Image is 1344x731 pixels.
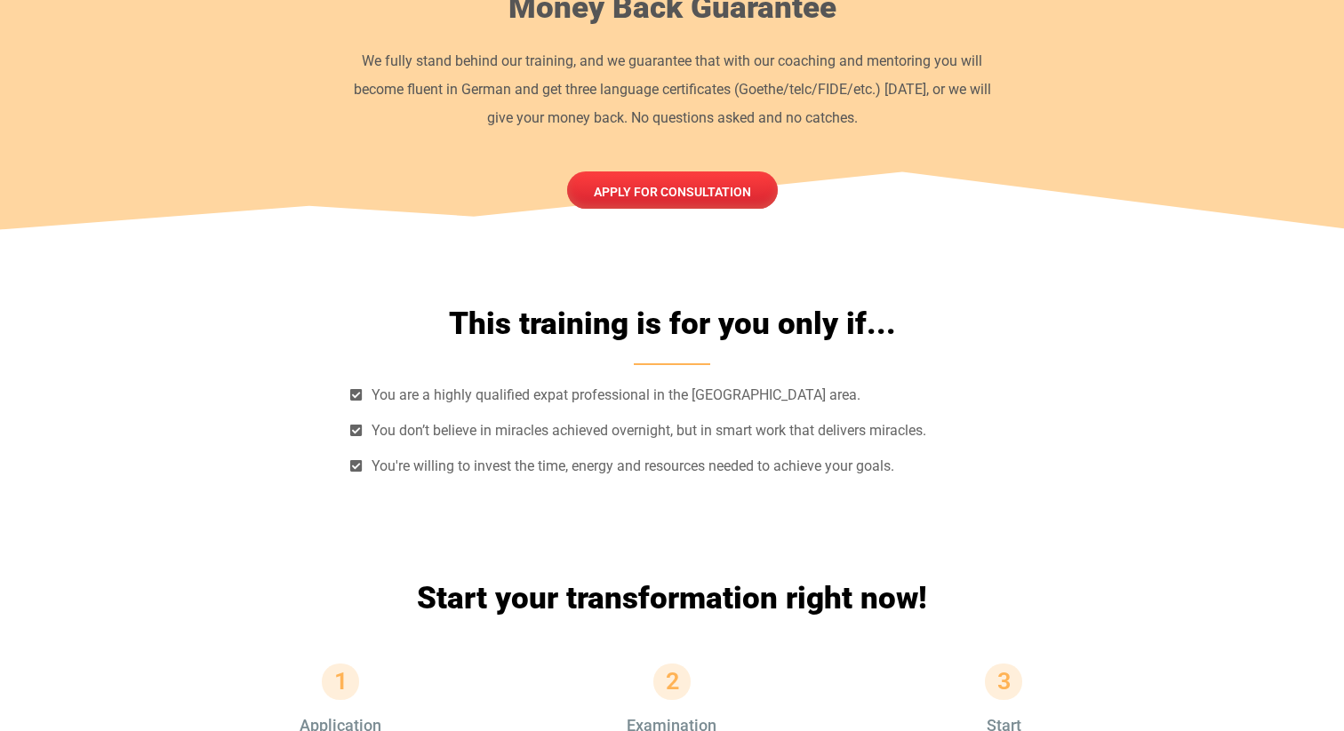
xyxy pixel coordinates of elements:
h2: Start your transformation right now! [174,578,1170,619]
span: You're willing to invest the time, energy and resources needed to achieve your goals. [367,456,894,477]
span: Apply for consultation [594,186,751,198]
div: 1 [334,670,348,694]
div: 3 [997,670,1011,694]
span: You don’t believe in miracles achieved overnight, but in smart work that delivers miracles. [367,420,926,441]
p: We fully stand behind our training, and we guarantee that with our coaching and mentoring you wil... [350,47,994,132]
div: 2 [666,670,679,694]
a: Apply for consultation [567,171,778,209]
h2: This training is for you only if...​ [350,304,994,345]
span: You are a highly qualified expat professional in the [GEOGRAPHIC_DATA] area. [372,386,860,403]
